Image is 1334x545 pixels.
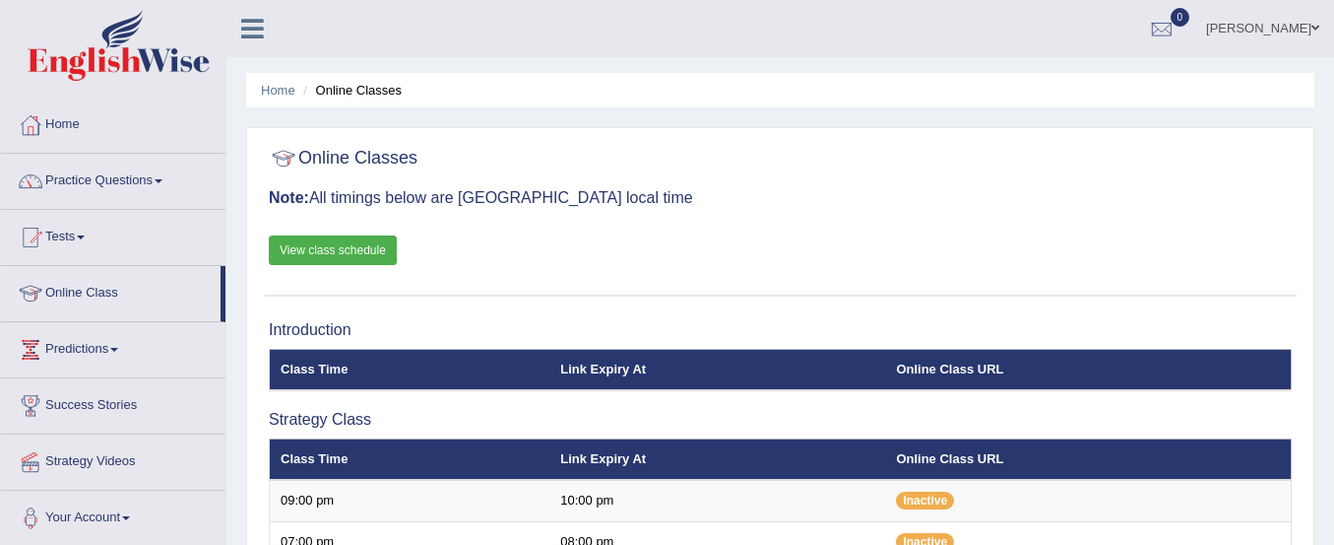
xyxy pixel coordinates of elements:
[261,83,295,98] a: Home
[549,349,885,390] th: Link Expiry At
[269,321,1292,339] h3: Introduction
[1,491,225,540] a: Your Account
[896,492,954,510] span: Inactive
[269,189,1292,207] h3: All timings below are [GEOGRAPHIC_DATA] local time
[269,189,309,206] b: Note:
[1,98,225,147] a: Home
[270,439,550,480] th: Class Time
[269,411,1292,429] h3: Strategy Class
[1171,8,1190,27] span: 0
[1,378,225,428] a: Success Stories
[298,81,402,100] li: Online Classes
[885,349,1291,390] th: Online Class URL
[1,210,225,259] a: Tests
[1,266,221,315] a: Online Class
[269,236,397,265] a: View class schedule
[549,439,885,480] th: Link Expiry At
[270,480,550,521] td: 09:00 pm
[270,349,550,390] th: Class Time
[1,435,225,484] a: Strategy Videos
[269,144,417,173] h2: Online Classes
[885,439,1291,480] th: Online Class URL
[1,154,225,203] a: Practice Questions
[1,322,225,372] a: Predictions
[549,480,885,521] td: 10:00 pm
